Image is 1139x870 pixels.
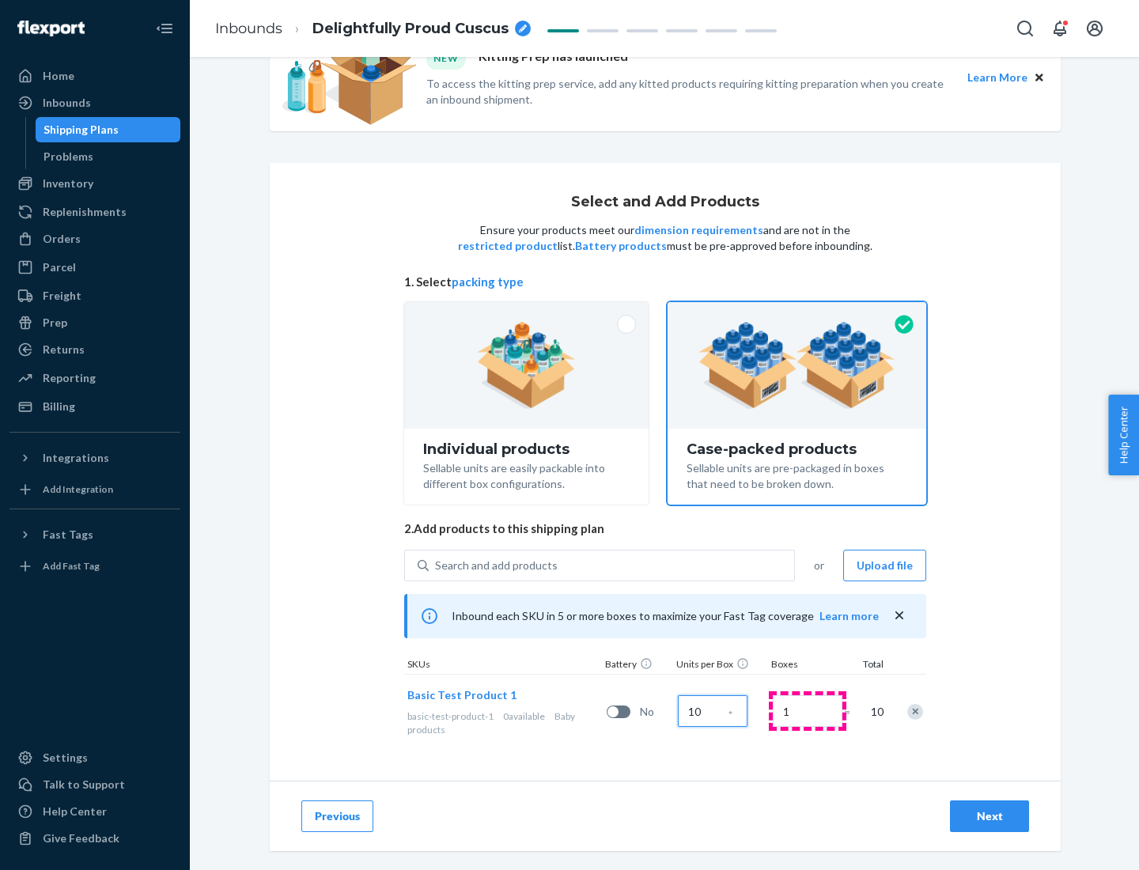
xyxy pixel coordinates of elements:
div: SKUs [404,657,602,674]
div: NEW [426,47,466,69]
p: Ensure your products meet our and are not in the list. must be pre-approved before inbounding. [456,222,874,254]
button: Fast Tags [9,522,180,547]
div: Prep [43,315,67,331]
h1: Select and Add Products [571,195,759,210]
div: Problems [44,149,93,165]
div: Parcel [43,259,76,275]
div: Freight [43,288,81,304]
p: To access the kitting prep service, add any kitted products requiring kitting preparation when yo... [426,76,953,108]
button: Open account menu [1079,13,1111,44]
div: Search and add products [435,558,558,573]
div: Add Fast Tag [43,559,100,573]
div: Settings [43,750,88,766]
div: Next [963,808,1016,824]
button: Next [950,800,1029,832]
a: Settings [9,745,180,770]
button: Learn more [819,608,879,624]
div: Give Feedback [43,830,119,846]
div: Battery [602,657,673,674]
span: Basic Test Product 1 [407,688,517,702]
div: Inbounds [43,95,91,111]
div: Individual products [423,441,630,457]
a: Replenishments [9,199,180,225]
div: Sellable units are pre-packaged in boxes that need to be broken down. [687,457,907,492]
span: 1. Select [404,274,926,290]
span: Delightfully Proud Cuscus [312,19,509,40]
span: No [640,704,672,720]
a: Inventory [9,171,180,196]
div: Baby products [407,709,600,736]
a: Inbounds [215,20,282,37]
img: individual-pack.facf35554cb0f1810c75b2bd6df2d64e.png [477,322,576,409]
div: Fast Tags [43,527,93,543]
div: Total [847,657,887,674]
img: case-pack.59cecea509d18c883b923b81aeac6d0b.png [698,322,895,409]
div: Units per Box [673,657,768,674]
div: Home [43,68,74,84]
button: dimension requirements [634,222,763,238]
span: 10 [868,704,884,720]
div: Inbound each SKU in 5 or more boxes to maximize your Fast Tag coverage [404,594,926,638]
a: Returns [9,337,180,362]
a: Add Fast Tag [9,554,180,579]
div: Talk to Support [43,777,125,792]
a: Billing [9,394,180,419]
input: Number of boxes [773,695,842,727]
div: Billing [43,399,75,414]
div: Add Integration [43,482,113,496]
div: Boxes [768,657,847,674]
a: Prep [9,310,180,335]
button: Basic Test Product 1 [407,687,517,703]
button: packing type [452,274,524,290]
a: Help Center [9,799,180,824]
input: Case Quantity [678,695,747,727]
span: 0 available [503,710,545,722]
button: Upload file [843,550,926,581]
button: Open Search Box [1009,13,1041,44]
button: Open notifications [1044,13,1076,44]
a: Add Integration [9,477,180,502]
a: Freight [9,283,180,308]
div: Inventory [43,176,93,191]
div: Shipping Plans [44,122,119,138]
a: Home [9,63,180,89]
div: Returns [43,342,85,357]
button: restricted product [458,238,558,254]
a: Orders [9,226,180,252]
div: Orders [43,231,81,247]
div: Sellable units are easily packable into different box configurations. [423,457,630,492]
button: Help Center [1108,395,1139,475]
a: Shipping Plans [36,117,181,142]
button: Close [1031,69,1048,86]
button: Learn More [967,69,1027,86]
div: Reporting [43,370,96,386]
div: Integrations [43,450,109,466]
button: Close Navigation [149,13,180,44]
button: Integrations [9,445,180,471]
a: Reporting [9,365,180,391]
div: Case-packed products [687,441,907,457]
span: = [844,704,860,720]
span: or [814,558,824,573]
a: Parcel [9,255,180,280]
p: Kitting Prep has launched [479,47,628,69]
span: 2. Add products to this shipping plan [404,520,926,537]
ol: breadcrumbs [202,6,543,52]
button: Give Feedback [9,826,180,851]
a: Problems [36,144,181,169]
a: Inbounds [9,90,180,115]
button: Previous [301,800,373,832]
div: Remove Item [907,704,923,720]
img: Flexport logo [17,21,85,36]
button: Battery products [575,238,667,254]
div: Replenishments [43,204,127,220]
button: close [891,607,907,624]
div: Help Center [43,804,107,819]
span: basic-test-product-1 [407,710,494,722]
a: Talk to Support [9,772,180,797]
